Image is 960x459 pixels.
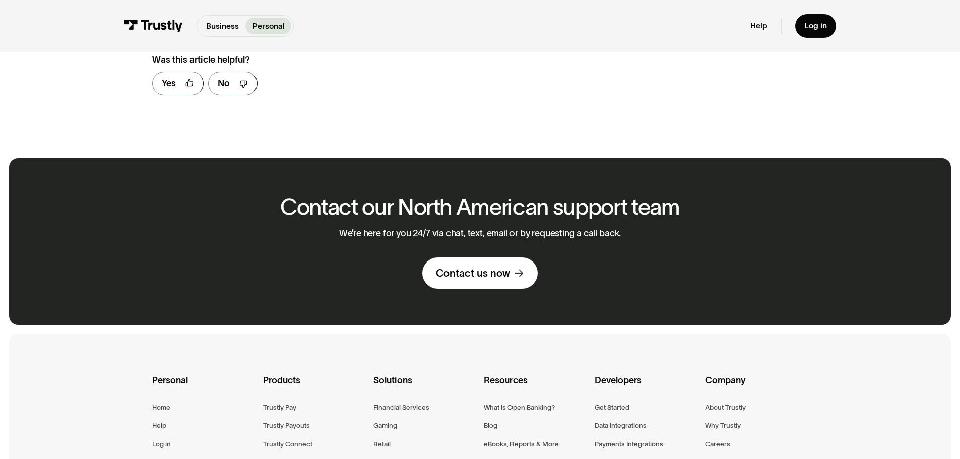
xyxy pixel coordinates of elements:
div: Products [263,373,365,402]
div: Resources [484,373,586,402]
a: Contact us now [422,257,538,289]
a: Payments Integrations [595,438,663,450]
a: Careers [705,438,730,450]
a: Help [152,420,166,431]
a: No [208,72,258,95]
div: Developers [595,373,697,402]
a: Blog [484,420,497,431]
a: About Trustly [705,402,746,413]
a: Personal [245,18,291,34]
p: Personal [252,20,285,32]
div: Yes [162,77,176,90]
a: Data Integrations [595,420,647,431]
a: Log in [152,438,171,450]
h2: Contact our North American support team [280,194,680,219]
a: eBooks, Reports & More [484,438,559,450]
a: Log in [795,14,836,38]
img: Trustly Logo [124,20,183,32]
a: Trustly Payouts [263,420,310,431]
div: Personal [152,373,254,402]
a: Home [152,402,170,413]
a: Business [199,18,245,34]
div: Log in [804,21,827,31]
a: Retail [373,438,391,450]
a: Why Trustly [705,420,741,431]
a: Yes [152,72,204,95]
a: Trustly Connect [263,438,312,450]
div: Contact us now [436,267,510,280]
a: Get Started [595,402,629,413]
div: Solutions [373,373,476,402]
div: Company [705,373,807,402]
a: Gaming [373,420,397,431]
p: We’re here for you 24/7 via chat, text, email or by requesting a call back. [339,228,621,239]
a: Trustly Pay [263,402,296,413]
a: Help [750,21,767,31]
a: Financial Services [373,402,429,413]
a: What is Open Banking? [484,402,555,413]
div: No [218,77,230,90]
p: Business [206,20,239,32]
div: Was this article helpful? [152,53,550,67]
